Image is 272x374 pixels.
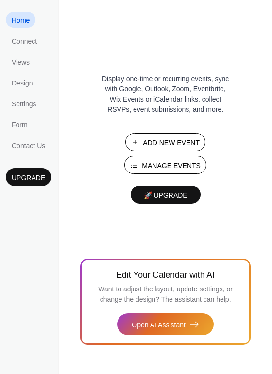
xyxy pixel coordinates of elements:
[136,191,195,199] span: 🚀 Upgrade
[6,74,39,90] a: Design
[143,138,200,148] span: Add New Event
[131,186,201,204] button: 🚀 Upgrade
[12,36,37,47] span: Connect
[6,95,42,111] a: Settings
[6,168,51,186] button: Upgrade
[100,74,231,115] span: Display one-time or recurring events, sync with Google, Outlook, Zoom, Eventbrite, Wix Events or ...
[6,116,34,132] a: Form
[116,268,214,282] span: Edit Your Calendar with AI
[12,16,30,26] span: Home
[124,156,206,174] button: Manage Events
[12,78,33,88] span: Design
[6,12,35,28] a: Home
[12,173,45,183] span: Upgrade
[6,53,35,69] a: Views
[6,137,51,153] a: Contact Us
[98,285,233,303] span: Want to adjust the layout, update settings, or change the design? The assistant can help.
[125,133,205,151] button: Add New Event
[6,33,43,49] a: Connect
[12,57,30,68] span: Views
[12,99,36,109] span: Settings
[12,120,28,130] span: Form
[142,161,201,171] span: Manage Events
[12,141,45,151] span: Contact Us
[132,320,186,330] span: Open AI Assistant
[117,313,214,335] button: Open AI Assistant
